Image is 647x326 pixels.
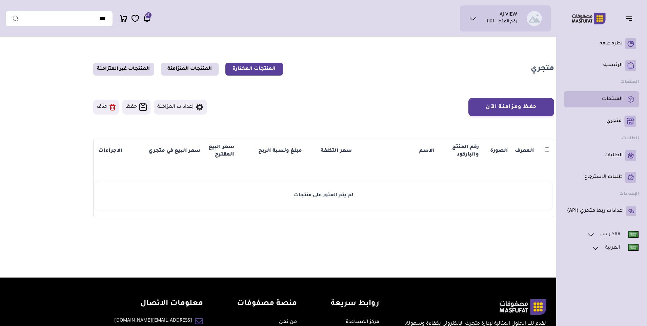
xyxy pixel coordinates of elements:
a: 211 [143,14,151,23]
h1: متجري [531,64,554,74]
button: حفظ [122,100,150,115]
p: نظرة عامة [600,40,623,47]
span: 211 [146,12,150,18]
h4: معلومات الاتصال [114,299,203,309]
button: حفظ ومزامنة الآن [468,98,554,116]
img: AJ VIEW [527,11,542,26]
strong: الإعدادات [619,192,639,197]
strong: المنتجات [620,80,639,85]
strong: رقم المنتج والباركود [452,145,479,158]
strong: المعرف [515,148,534,154]
iframe: Webchat Widget [608,287,639,318]
a: العربية [591,244,639,252]
p: رقم المتجر : 1101 [486,19,517,25]
p: الطلبات [604,152,623,159]
strong: الطلبات [622,136,639,141]
a: طلبات الاسترجاع [567,172,636,183]
a: الطلبات [567,150,636,161]
a: من نحن [279,320,297,325]
strong: الصورة [490,148,508,154]
h1: AJ VIEW [500,12,517,19]
strong: سعر التكلفة [321,148,352,154]
a: متجري [567,116,636,127]
strong: مبلغ ونسبة الربح [253,148,302,154]
h4: منصة مصفوفات [237,299,297,309]
a: نظرة عامة [567,38,636,49]
strong: سعر البيع في متجري [148,148,200,154]
p: الرئيسية [603,62,623,69]
p: اعدادات ربط متجري (API) [567,208,624,215]
p: طلبات الاسترجاع [584,174,623,181]
a: الرئيسية [567,60,636,71]
a: [EMAIL_ADDRESS][DOMAIN_NAME] [114,317,192,325]
h4: روابط سريعة [331,299,379,309]
div: لم يتم العثور على منتجات [98,192,550,199]
button: حذف [93,100,119,115]
a: اعدادات ربط متجري (API) [567,206,636,217]
a: المنتجات المختارة [225,63,283,76]
strong: الاجراءات [98,148,123,154]
p: متجري [606,118,622,125]
p: المنتجات [602,96,623,103]
a: SAR ر.س [586,230,639,239]
strong: الاسم [419,148,435,154]
strong: سعر البيع المقترح [208,145,234,158]
a: المنتجات المتزامنة [161,63,219,76]
a: المنتجات [567,94,636,105]
a: مركز المساعدة [346,320,379,325]
img: Eng [628,231,639,238]
a: المنتجات غير المتزامنة [93,63,154,76]
img: Logo [567,12,610,25]
button: إعدادات المزامنة [154,100,207,115]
